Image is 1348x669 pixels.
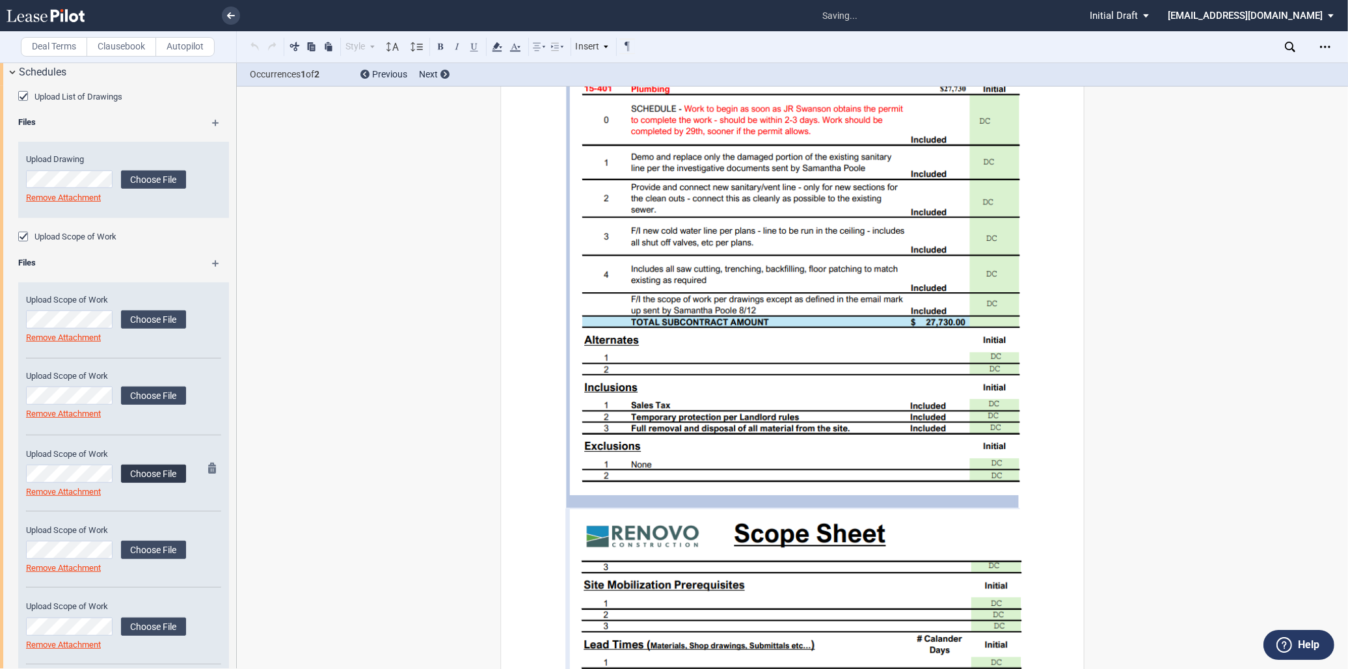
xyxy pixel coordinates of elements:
[121,171,186,189] label: Choose File
[450,38,465,54] button: Italic
[419,69,438,79] span: Next
[419,68,450,81] div: Next
[87,37,156,57] label: Clausebook
[121,465,186,483] label: Choose File
[18,90,122,103] md-checkbox: Upload List of Drawings
[26,193,101,202] a: Remove Attachment
[121,310,186,329] label: Choose File
[574,38,612,55] div: Insert
[304,38,319,54] button: Copy
[466,38,482,54] button: Underline
[1090,10,1138,21] span: Initial Draft
[26,640,101,649] a: Remove Attachment
[121,618,186,636] label: Choose File
[26,370,186,382] label: Upload Scope of Work
[301,69,306,79] b: 1
[18,231,116,244] md-checkbox: Upload Scope of Work
[372,69,407,79] span: Previous
[155,37,215,57] label: Autopilot
[26,409,101,418] a: Remove Attachment
[26,333,101,342] a: Remove Attachment
[433,38,448,54] button: Bold
[34,91,122,103] label: Upload List of Drawings
[18,258,36,267] b: Files
[1315,36,1336,57] div: Open Lease options menu
[19,64,66,80] span: Schedules
[619,38,635,54] button: Toggle Control Characters
[26,448,186,460] label: Upload Scope of Work
[26,487,101,497] a: Remove Attachment
[121,387,186,405] label: Choose File
[26,601,186,612] label: Upload Scope of Work
[360,68,407,81] div: Previous
[1298,636,1319,653] label: Help
[21,37,87,57] label: Deal Terms
[321,38,336,54] button: Paste
[314,69,319,79] b: 2
[26,294,186,306] label: Upload Scope of Work
[121,541,186,559] label: Choose File
[816,2,864,30] span: saving...
[26,563,101,573] a: Remove Attachment
[250,68,351,81] span: Occurrences of
[26,525,186,536] label: Upload Scope of Work
[287,38,303,54] button: Cut
[18,117,36,127] b: Files
[34,231,116,243] label: Upload Scope of Work
[1263,630,1334,660] button: Help
[26,154,186,165] label: Upload Drawing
